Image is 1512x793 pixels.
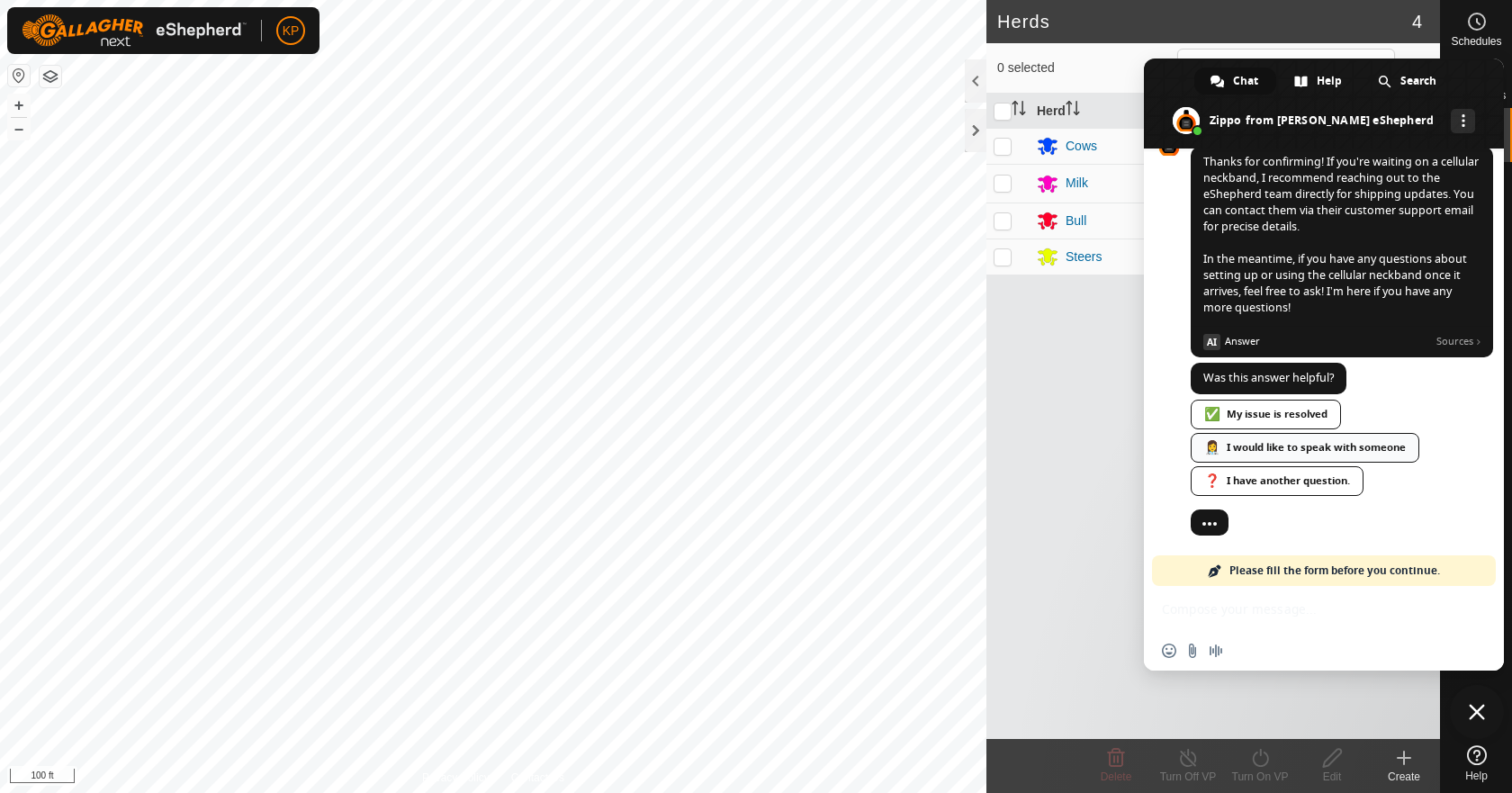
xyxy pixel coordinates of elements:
[1278,68,1360,95] a: Help
[1191,466,1363,496] a: I have another question.
[1066,104,1080,118] p-sorticon: Activate to sort
[1451,36,1501,47] span: Schedules
[1412,8,1422,35] span: 4
[1225,333,1429,349] span: Answer
[8,95,30,116] button: +
[40,66,61,87] button: Map Layers
[1203,334,1220,350] span: AI
[1194,68,1276,95] a: Chat
[1441,738,1512,788] a: Help
[1066,248,1102,266] div: Steers
[1204,473,1220,488] span: ❓
[1296,769,1368,785] div: Edit
[1317,68,1342,95] span: Help
[8,65,30,86] button: Reset Map
[1066,137,1097,156] div: Cows
[1368,769,1440,785] div: Create
[1436,333,1481,349] span: Sources
[1224,769,1296,785] div: Turn On VP
[1012,104,1026,118] p-sorticon: Activate to sort
[1450,685,1504,739] a: Close chat
[1152,769,1224,785] div: Turn Off VP
[8,118,30,140] button: –
[1177,49,1395,86] input: Search (S)
[1233,68,1258,95] span: Chat
[283,22,300,41] span: KP
[1204,440,1220,455] span: 👩‍⚕️
[1191,400,1341,429] a: My issue is resolved
[1191,433,1419,463] a: I would like to speak with someone
[1066,174,1088,193] div: Milk
[997,11,1412,32] h2: Herds
[1209,644,1223,658] span: Audio message
[997,59,1177,77] span: 0 selected
[1030,94,1195,129] th: Herd
[1101,770,1132,783] span: Delete
[422,770,490,786] a: Privacy Policy
[1162,644,1176,658] span: Insert an emoji
[1362,68,1454,95] a: Search
[1465,770,1488,781] span: Help
[1400,68,1436,95] span: Search
[1204,407,1220,421] span: ✅
[1066,212,1086,230] div: Bull
[1229,555,1440,586] span: Please fill the form before you continue.
[1203,370,1334,385] span: Was this answer helpful?
[511,770,564,786] a: Contact Us
[1185,644,1200,658] span: Send a file
[22,14,247,47] img: Gallagher Logo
